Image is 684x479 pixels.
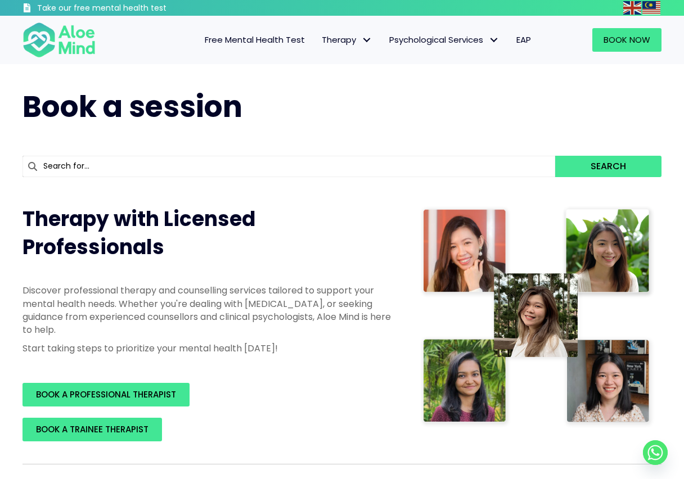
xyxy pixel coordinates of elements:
nav: Menu [108,28,539,52]
p: Discover professional therapy and counselling services tailored to support your mental health nee... [22,284,397,336]
input: Search for... [22,156,555,177]
span: Psychological Services: submenu [486,32,502,48]
span: Therapy with Licensed Professionals [22,205,255,261]
button: Search [555,156,661,177]
a: English [623,1,642,14]
a: Book Now [592,28,661,52]
span: Therapy: submenu [359,32,375,48]
span: EAP [516,34,531,46]
span: BOOK A PROFESSIONAL THERAPIST [36,388,176,400]
span: Free Mental Health Test [205,34,305,46]
a: Take our free mental health test [22,3,222,16]
img: Aloe mind Logo [22,21,96,58]
a: Free Mental Health Test [196,28,313,52]
a: BOOK A TRAINEE THERAPIST [22,418,162,441]
a: BOOK A PROFESSIONAL THERAPIST [22,383,190,406]
a: Psychological ServicesPsychological Services: submenu [381,28,508,52]
h3: Take our free mental health test [37,3,222,14]
img: en [623,1,641,15]
a: Malay [642,1,661,14]
img: ms [642,1,660,15]
span: Book a session [22,86,242,127]
span: Therapy [322,34,372,46]
a: EAP [508,28,539,52]
span: Psychological Services [389,34,499,46]
p: Start taking steps to prioritize your mental health [DATE]! [22,342,397,355]
img: Therapist collage [420,205,655,428]
span: Book Now [604,34,650,46]
a: TherapyTherapy: submenu [313,28,381,52]
span: BOOK A TRAINEE THERAPIST [36,423,148,435]
a: Whatsapp [643,440,668,465]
